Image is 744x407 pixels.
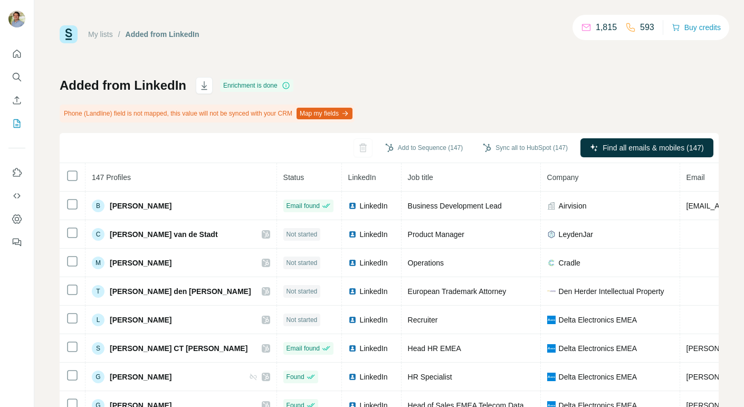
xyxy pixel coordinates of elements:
[348,373,357,381] img: LinkedIn logo
[475,140,575,156] button: Sync all to HubSpot (147)
[348,173,376,182] span: LinkedIn
[360,258,388,268] span: LinkedIn
[547,373,556,381] img: company-logo
[547,290,556,292] img: company-logo
[603,143,703,153] span: Find all emails & mobiles (147)
[559,315,637,325] span: Delta Electronics EMEA
[110,315,171,325] span: [PERSON_NAME]
[287,258,318,268] span: Not started
[547,173,579,182] span: Company
[60,105,355,122] div: Phone (Landline) field is not mapped, this value will not be synced with your CRM
[92,371,104,383] div: G
[408,259,444,267] span: Operations
[88,30,113,39] a: My lists
[559,229,593,240] span: LeydenJar
[408,316,438,324] span: Recruiter
[287,344,320,353] span: Email found
[559,343,637,354] span: Delta Electronics EMEA
[8,186,25,205] button: Use Surfe API
[348,259,357,267] img: LinkedIn logo
[348,202,357,210] img: LinkedIn logo
[408,173,433,182] span: Job title
[547,316,556,324] img: company-logo
[287,201,320,211] span: Email found
[92,200,104,212] div: B
[360,201,388,211] span: LinkedIn
[118,29,120,40] li: /
[110,372,171,382] span: [PERSON_NAME]
[547,259,556,267] img: company-logo
[92,173,131,182] span: 147 Profiles
[283,173,304,182] span: Status
[8,68,25,87] button: Search
[596,21,617,34] p: 1,815
[60,77,186,94] h1: Added from LinkedIn
[110,286,251,297] span: [PERSON_NAME] den [PERSON_NAME]
[408,287,507,296] span: European Trademark Attorney
[360,315,388,325] span: LinkedIn
[547,344,556,353] img: company-logo
[287,230,318,239] span: Not started
[287,287,318,296] span: Not started
[360,343,388,354] span: LinkedIn
[8,163,25,182] button: Use Surfe on LinkedIn
[348,316,357,324] img: LinkedIn logo
[348,344,357,353] img: LinkedIn logo
[8,114,25,133] button: My lists
[8,210,25,229] button: Dashboard
[348,287,357,296] img: LinkedIn logo
[110,201,171,211] span: [PERSON_NAME]
[348,230,357,239] img: LinkedIn logo
[8,11,25,27] img: Avatar
[360,372,388,382] span: LinkedIn
[408,373,452,381] span: HR Specialist
[378,140,470,156] button: Add to Sequence (147)
[287,315,318,325] span: Not started
[559,201,587,211] span: Airvision
[287,372,304,382] span: Found
[220,79,293,92] div: Enrichment is done
[92,228,104,241] div: C
[8,233,25,252] button: Feedback
[408,230,464,239] span: Product Manager
[92,342,104,355] div: S
[360,229,388,240] span: LinkedIn
[92,285,104,298] div: T
[126,29,199,40] div: Added from LinkedIn
[559,372,637,382] span: Delta Electronics EMEA
[408,344,461,353] span: Head HR EMEA
[110,229,218,240] span: [PERSON_NAME] van de Stadt
[297,108,352,119] button: Map my fields
[559,286,664,297] span: Den Herder Intellectual Property
[580,138,713,157] button: Find all emails & mobiles (147)
[92,257,104,269] div: M
[60,25,78,43] img: Surfe Logo
[672,20,721,35] button: Buy credits
[686,173,705,182] span: Email
[8,44,25,63] button: Quick start
[360,286,388,297] span: LinkedIn
[559,258,580,268] span: Cradle
[8,91,25,110] button: Enrich CSV
[110,343,247,354] span: [PERSON_NAME] CT [PERSON_NAME]
[547,230,556,239] img: company-logo
[92,314,104,326] div: L
[408,202,502,210] span: Business Development Lead
[640,21,654,34] p: 593
[110,258,171,268] span: [PERSON_NAME]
